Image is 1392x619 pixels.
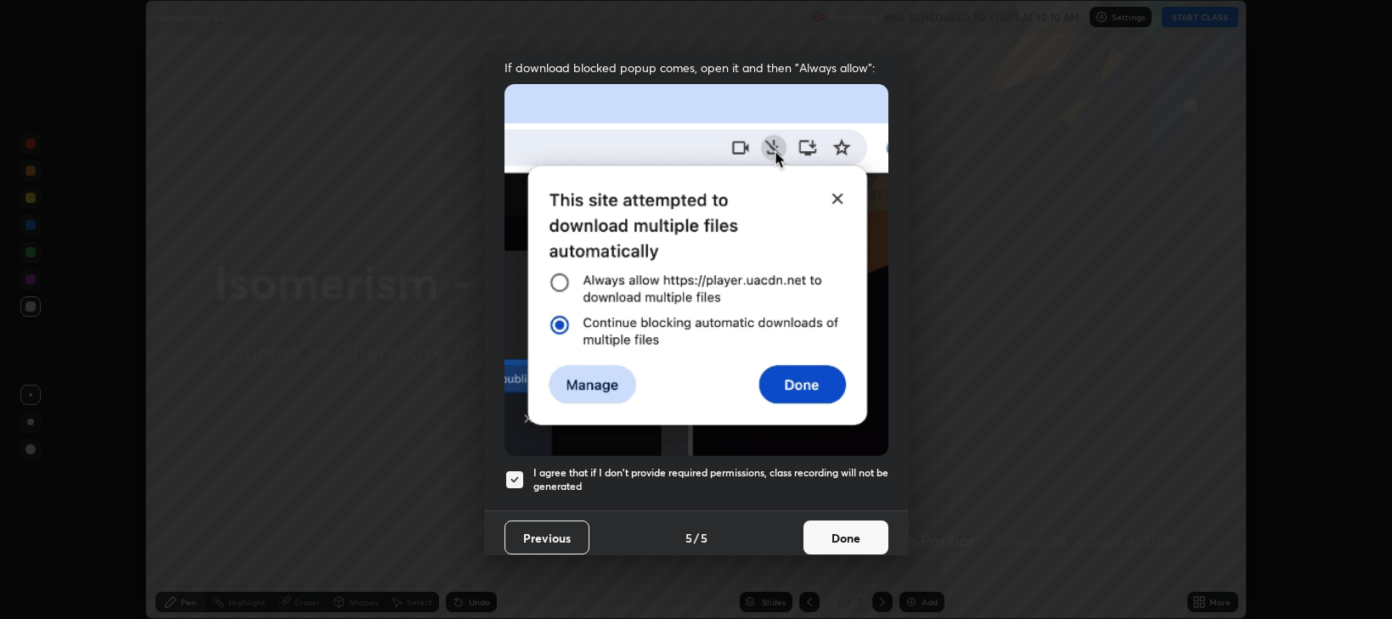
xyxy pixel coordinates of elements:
h4: 5 [701,529,707,547]
h4: 5 [685,529,692,547]
img: downloads-permission-blocked.gif [504,84,888,455]
span: If download blocked popup comes, open it and then "Always allow": [504,59,888,76]
button: Done [803,521,888,554]
h4: / [694,529,699,547]
h5: I agree that if I don't provide required permissions, class recording will not be generated [533,466,888,492]
button: Previous [504,521,589,554]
